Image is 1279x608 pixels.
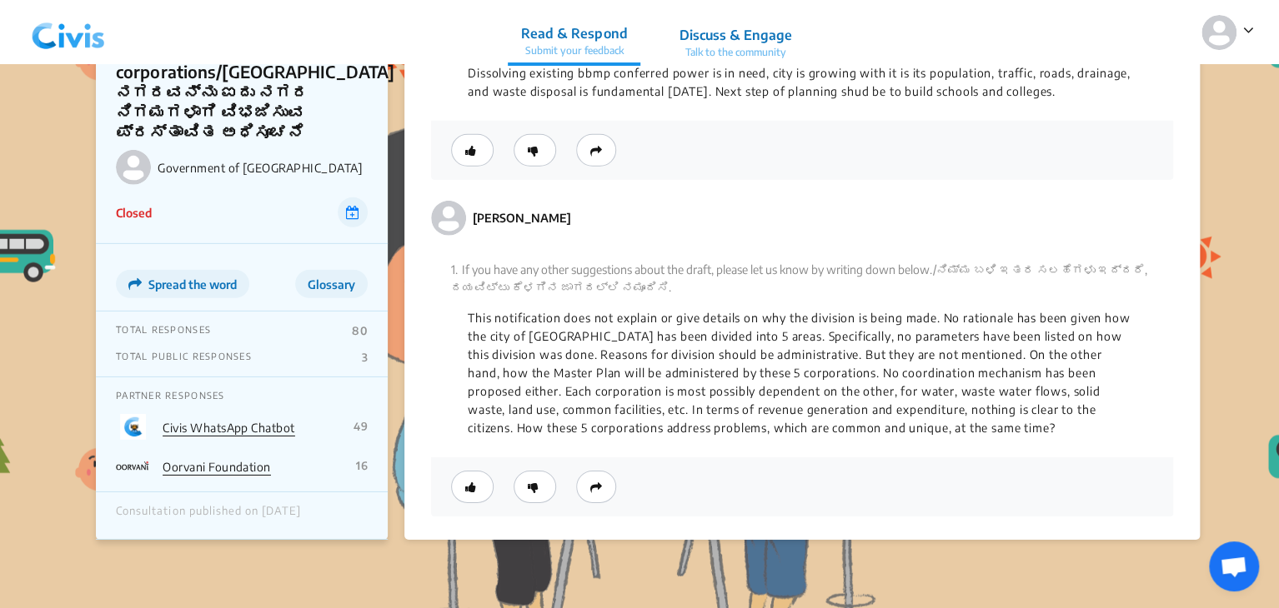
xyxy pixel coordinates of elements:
a: Oorvani Foundation [163,459,271,473]
img: person-default.svg [431,201,466,236]
p: PARTNER RESPONSES [116,390,368,401]
button: Spread the word [116,270,249,298]
p: Draft notification to split [GEOGRAPHIC_DATA] into 5 city corporations/[GEOGRAPHIC_DATA] ನಗರವನ್ನು... [116,2,343,142]
p: Submit your feedback [521,43,627,58]
p: 80 [352,324,368,337]
p: Read & Respond [521,23,627,43]
img: Partner Logo [116,453,149,479]
p: 3 [362,351,368,364]
a: Civis WhatsApp Chatbot [163,420,295,434]
p: 49 [354,420,368,433]
div: Consultation published on [DATE] [116,505,301,526]
span: 1. [451,262,458,277]
span: Glossary [308,277,355,292]
img: navlogo.png [25,7,112,57]
img: person-default.svg [1201,15,1236,50]
span: Spread the word [148,277,237,292]
p: TOTAL RESPONSES [116,324,211,337]
p: Talk to the community [679,45,791,60]
img: Government of Karnataka logo [116,150,151,185]
p: Discuss & Engage [679,25,791,45]
a: Open chat [1209,541,1259,591]
img: Partner Logo [116,414,149,440]
p: [PERSON_NAME] [473,209,571,227]
button: Glossary [295,270,368,298]
p: Government of [GEOGRAPHIC_DATA] [158,160,368,174]
p: 16 [356,459,368,472]
p: If you have any other suggestions about the draft, please let us know by writing down below./ನಿಮ್... [451,261,1153,296]
p: TOTAL PUBLIC RESPONSES [116,351,252,364]
p: This notification does not explain or give details on why the division is being made. No rational... [468,309,1136,437]
p: Closed [116,203,152,221]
